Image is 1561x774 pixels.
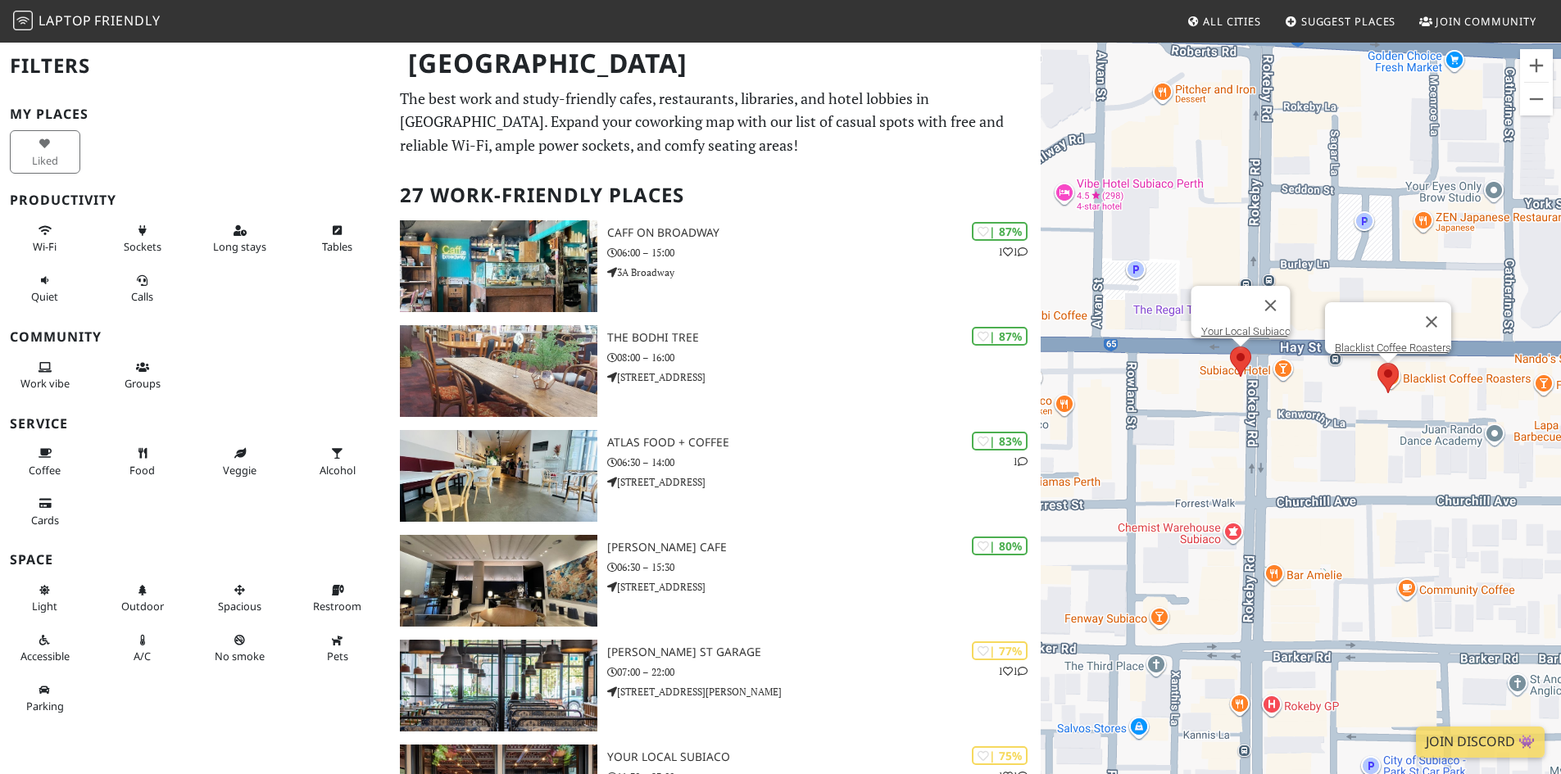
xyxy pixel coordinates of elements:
button: Veggie [205,440,275,483]
button: A/C [107,627,178,670]
a: Your Local Subiaco [1200,325,1290,337]
span: Veggie [223,463,256,478]
a: LaptopFriendly LaptopFriendly [13,7,161,36]
p: 1 1 [998,663,1028,679]
button: Close [1412,302,1451,342]
h3: My Places [10,106,380,122]
span: Stable Wi-Fi [33,239,57,254]
button: Pets [302,627,373,670]
h3: Your Local Subiaco [607,750,1041,764]
h3: Productivity [10,192,380,208]
div: | 75% [972,746,1028,765]
h3: Caff on Broadway [607,226,1041,240]
a: Atlas Food + Coffee | 83% 1 Atlas Food + Coffee 06:30 – 14:00 [STREET_ADDRESS] [390,430,1041,522]
span: Food [129,463,155,478]
a: Blacklist Coffee Roasters [1335,342,1451,354]
button: Outdoor [107,577,178,620]
img: Atlas Food + Coffee [400,430,597,522]
img: Caff on Broadway [400,220,597,312]
h2: Filters [10,41,380,91]
a: Gordon St Garage | 77% 11 [PERSON_NAME] St Garage 07:00 – 22:00 [STREET_ADDRESS][PERSON_NAME] [390,640,1041,731]
span: Coffee [29,463,61,478]
p: [STREET_ADDRESS][PERSON_NAME] [607,684,1041,699]
button: Cards [10,490,80,533]
span: Pet friendly [327,649,348,663]
a: The Bodhi Tree | 87% The Bodhi Tree 08:00 – 16:00 [STREET_ADDRESS] [390,325,1041,417]
span: Smoke free [215,649,265,663]
div: | 83% [972,432,1028,450]
span: Parking [26,699,64,713]
a: Suggest Places [1278,7,1403,36]
span: Video/audio calls [131,289,153,304]
h3: Service [10,416,380,432]
p: 08:00 – 16:00 [607,350,1041,365]
div: | 77% [972,641,1028,660]
p: [STREET_ADDRESS] [607,579,1041,595]
button: Food [107,440,178,483]
img: The Bodhi Tree [400,325,597,417]
span: Power sockets [124,239,161,254]
h3: Community [10,329,380,345]
button: No smoke [205,627,275,670]
span: Long stays [213,239,266,254]
button: Sockets [107,217,178,260]
span: Credit cards [31,513,59,527]
p: The best work and study-friendly cafes, restaurants, libraries, and hotel lobbies in [GEOGRAPHIC_... [400,87,1031,157]
button: Close [1250,286,1290,325]
span: Join Community [1436,14,1536,29]
a: Hemingway Cafe | 80% [PERSON_NAME] Cafe 06:30 – 15:30 [STREET_ADDRESS] [390,535,1041,627]
h1: [GEOGRAPHIC_DATA] [395,41,1037,86]
button: Coffee [10,440,80,483]
button: Wi-Fi [10,217,80,260]
p: 06:30 – 15:30 [607,559,1041,575]
span: Quiet [31,289,58,304]
span: Accessible [20,649,70,663]
a: Join Community [1413,7,1543,36]
span: Group tables [125,376,161,391]
p: [STREET_ADDRESS] [607,474,1041,490]
p: 3A Broadway [607,265,1041,280]
span: Natural light [32,599,57,613]
button: Zoom out [1520,83,1553,115]
button: Restroom [302,577,373,620]
p: 06:00 – 15:00 [607,245,1041,260]
span: Outdoor area [121,599,164,613]
button: Calls [107,267,178,310]
button: Zoom in [1520,49,1553,82]
p: 1 1 [998,244,1028,260]
img: Gordon St Garage [400,640,597,731]
img: LaptopFriendly [13,11,33,30]
span: All Cities [1203,14,1261,29]
button: Groups [107,354,178,397]
h3: [PERSON_NAME] St Garage [607,645,1041,659]
p: 06:30 – 14:00 [607,455,1041,470]
span: Air conditioned [134,649,151,663]
h3: Space [10,552,380,568]
p: [STREET_ADDRESS] [607,369,1041,385]
button: Spacious [205,577,275,620]
button: Parking [10,677,80,720]
button: Light [10,577,80,620]
a: Caff on Broadway | 87% 11 Caff on Broadway 06:00 – 15:00 3A Broadway [390,220,1041,312]
button: Long stays [205,217,275,260]
button: Quiet [10,267,80,310]
button: Tables [302,217,373,260]
span: People working [20,376,70,391]
p: 1 [1013,454,1028,469]
p: 07:00 – 22:00 [607,664,1041,680]
button: Alcohol [302,440,373,483]
button: Accessible [10,627,80,670]
h2: 27 Work-Friendly Places [400,170,1031,220]
span: Laptop [39,11,92,29]
img: Hemingway Cafe [400,535,597,627]
h3: [PERSON_NAME] Cafe [607,541,1041,554]
div: | 87% [972,222,1028,241]
a: All Cities [1180,7,1268,36]
span: Restroom [313,599,361,613]
div: | 87% [972,327,1028,346]
h3: Atlas Food + Coffee [607,436,1041,450]
span: Alcohol [320,463,356,478]
span: Work-friendly tables [322,239,352,254]
span: Friendly [94,11,160,29]
span: Spacious [218,599,261,613]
